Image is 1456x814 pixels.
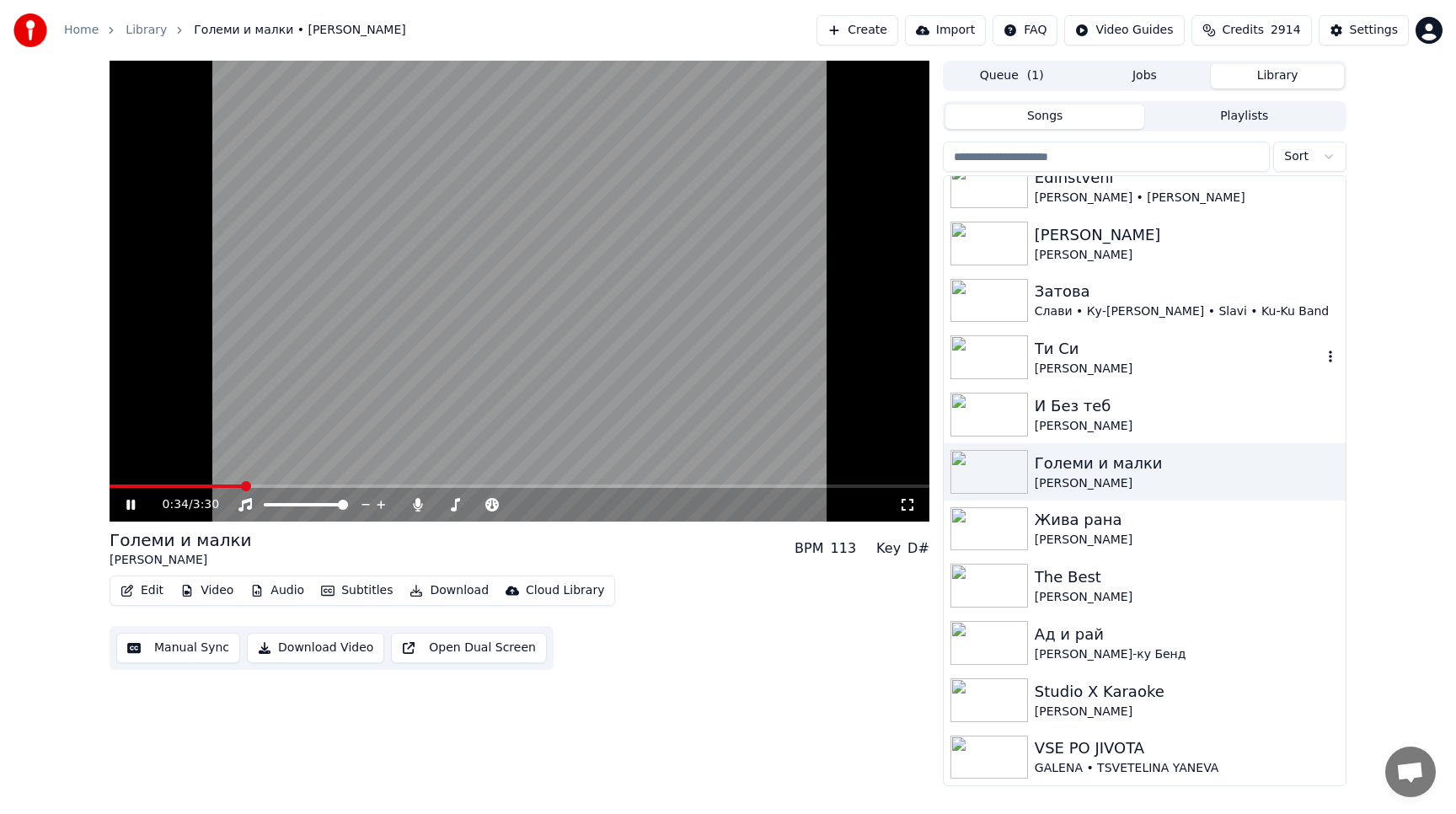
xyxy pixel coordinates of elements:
[1211,64,1344,88] button: Library
[193,496,219,513] span: 3:30
[1035,532,1339,549] div: [PERSON_NAME]
[64,22,99,39] a: Home
[1191,15,1312,46] button: Credits2914
[1035,166,1339,190] div: Edinstveni
[831,538,857,559] div: 113
[1035,247,1339,264] div: [PERSON_NAME]
[244,579,311,602] button: Audio
[1035,623,1339,646] div: Ад и рай
[110,552,252,569] div: [PERSON_NAME]
[945,104,1145,129] button: Songs
[1035,337,1322,361] div: Ти Си
[13,13,47,47] img: youka
[116,633,240,663] button: Manual Sync
[1035,680,1339,704] div: Studio X Karaoke
[1035,361,1322,378] div: [PERSON_NAME]
[163,496,189,513] span: 0:34
[1385,747,1436,797] div: Отворен чат
[1035,760,1339,777] div: GALENA • TSVETELINA YANEVA
[403,579,495,602] button: Download
[907,538,929,559] div: D#
[1035,736,1339,760] div: VSE PO JIVOTA
[114,579,170,602] button: Edit
[816,15,898,46] button: Create
[1035,508,1339,532] div: Жива рана
[64,22,406,39] nav: breadcrumb
[905,15,986,46] button: Import
[194,22,405,39] span: Големи и малки • [PERSON_NAME]
[126,22,167,39] a: Library
[110,528,252,552] div: Големи и малки
[314,579,399,602] button: Subtitles
[1271,22,1301,39] span: 2914
[1035,394,1339,418] div: И Без теб
[1027,67,1044,84] span: ( 1 )
[1035,223,1339,247] div: [PERSON_NAME]
[1064,15,1184,46] button: Video Guides
[1350,22,1398,39] div: Settings
[174,579,240,602] button: Video
[1035,565,1339,589] div: The Best
[876,538,901,559] div: Key
[945,64,1079,88] button: Queue
[1079,64,1212,88] button: Jobs
[1035,589,1339,606] div: [PERSON_NAME]
[1035,280,1339,303] div: Затова
[993,15,1057,46] button: FAQ
[1223,22,1264,39] span: Credits
[1035,704,1339,720] div: [PERSON_NAME]
[1284,148,1309,165] span: Sort
[526,582,604,599] div: Cloud Library
[1035,452,1339,475] div: Големи и малки
[1144,104,1344,129] button: Playlists
[1319,15,1409,46] button: Settings
[163,496,203,513] div: /
[1035,418,1339,435] div: [PERSON_NAME]
[247,633,384,663] button: Download Video
[1035,190,1339,206] div: [PERSON_NAME] • [PERSON_NAME]
[391,633,547,663] button: Open Dual Screen
[1035,646,1339,663] div: [PERSON_NAME]-ку Бенд
[1035,303,1339,320] div: Слави • Ку-[PERSON_NAME] • Slavi • Ku-Ku Band
[795,538,823,559] div: BPM
[1035,475,1339,492] div: [PERSON_NAME]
